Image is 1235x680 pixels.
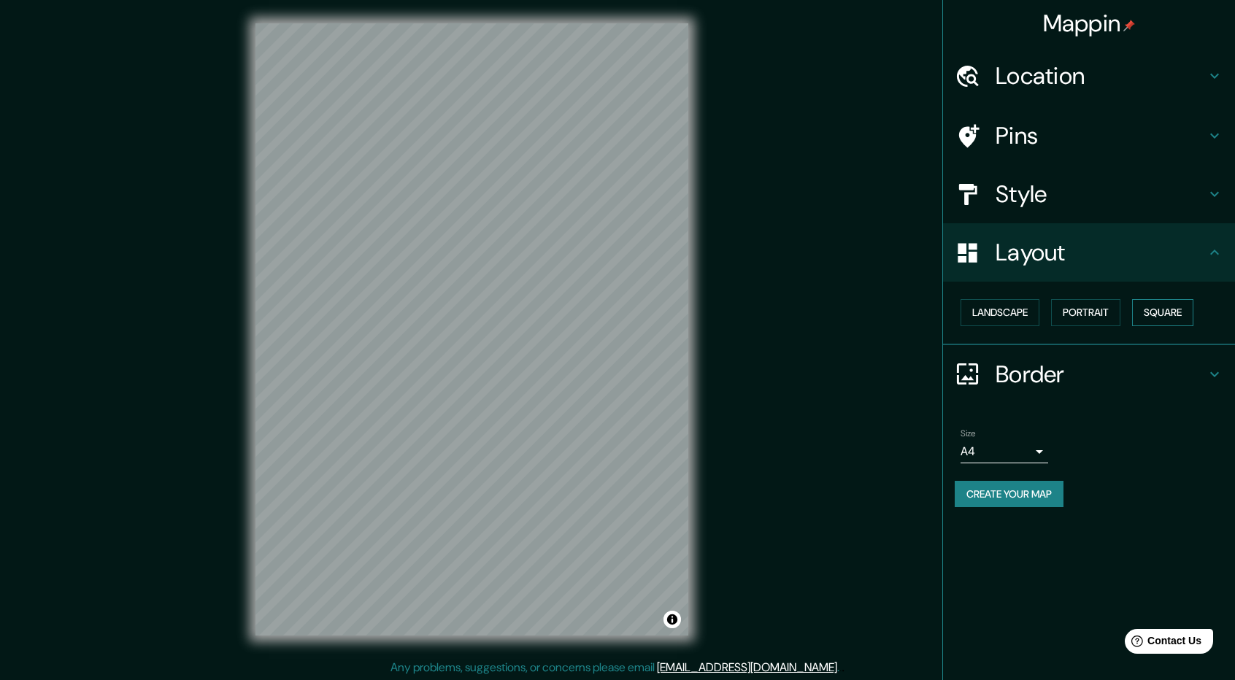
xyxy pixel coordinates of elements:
h4: Mappin [1043,9,1136,38]
div: Location [943,47,1235,105]
h4: Pins [996,121,1206,150]
div: Pins [943,107,1235,165]
button: Square [1132,299,1193,326]
div: . [839,659,842,676]
button: Toggle attribution [663,611,681,628]
label: Size [961,427,976,439]
button: Create your map [955,481,1063,508]
div: Layout [943,223,1235,282]
h4: Location [996,61,1206,90]
h4: Style [996,179,1206,209]
div: Style [943,165,1235,223]
img: pin-icon.png [1123,20,1135,31]
button: Portrait [1051,299,1120,326]
div: Border [943,345,1235,403]
h4: Border [996,360,1206,389]
canvas: Map [255,23,688,635]
iframe: Help widget launcher [1105,623,1219,664]
p: Any problems, suggestions, or concerns please email . [390,659,839,676]
div: . [842,659,845,676]
div: A4 [961,440,1048,463]
a: [EMAIL_ADDRESS][DOMAIN_NAME] [657,660,837,675]
button: Landscape [961,299,1039,326]
h4: Layout [996,238,1206,267]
